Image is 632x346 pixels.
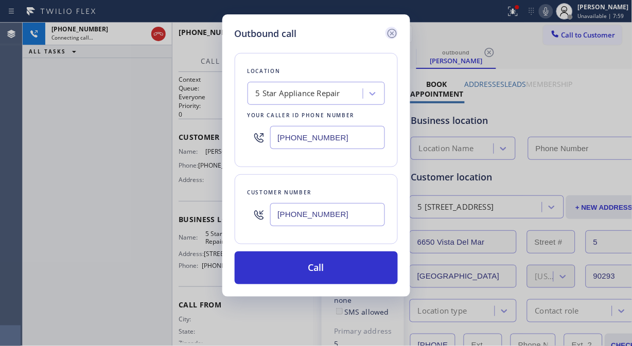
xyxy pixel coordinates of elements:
[270,203,385,226] input: (123) 456-7890
[248,66,385,77] div: Location
[235,251,398,284] button: Call
[248,110,385,121] div: Your caller id phone number
[256,88,341,100] div: 5 Star Appliance Repair
[270,126,385,149] input: (123) 456-7890
[248,187,385,198] div: Customer number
